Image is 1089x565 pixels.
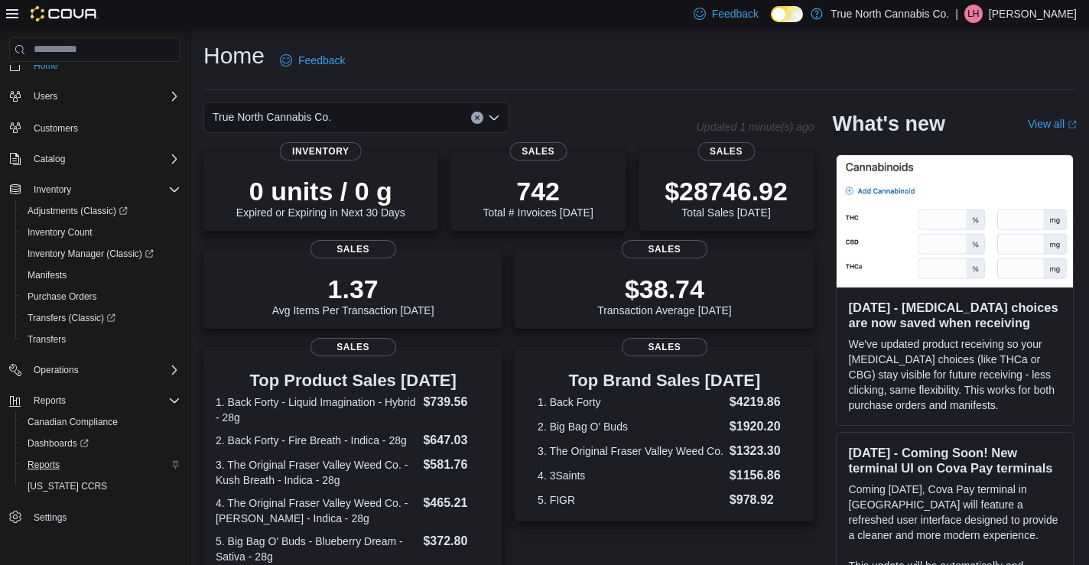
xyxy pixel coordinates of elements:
[28,87,63,106] button: Users
[730,442,792,460] dd: $1323.30
[15,454,187,476] button: Reports
[21,266,180,284] span: Manifests
[28,459,60,471] span: Reports
[3,390,187,411] button: Reports
[849,482,1061,543] p: Coming [DATE], Cova Pay terminal in [GEOGRAPHIC_DATA] will feature a refreshed user interface des...
[15,265,187,286] button: Manifests
[216,495,417,526] dt: 4. The Original Fraser Valley Weed Co. - [PERSON_NAME] - Indica - 28g
[730,417,792,436] dd: $1920.20
[28,150,71,168] button: Catalog
[849,336,1061,413] p: We've updated product receiving so your [MEDICAL_DATA] choices (like THCa or CBG) stay visible fo...
[28,57,64,75] a: Home
[203,41,265,71] h1: Home
[833,112,945,136] h2: What's new
[216,457,417,488] dt: 3. The Original Fraser Valley Weed Co. - Kush Breath - Indica - 28g
[28,361,85,379] button: Operations
[538,372,792,390] h3: Top Brand Sales [DATE]
[967,5,979,23] span: LH
[964,5,983,23] div: Landon Hayes
[730,466,792,485] dd: $1156.86
[298,53,345,68] span: Feedback
[28,150,180,168] span: Catalog
[538,443,723,459] dt: 3. The Original Fraser Valley Weed Co.
[216,395,417,425] dt: 1. Back Forty - Liquid Imagination - Hybrid - 28g
[3,86,187,107] button: Users
[272,274,434,317] div: Avg Items Per Transaction [DATE]
[236,176,405,219] div: Expired or Expiring in Next 30 Days
[483,176,593,219] div: Total # Invoices [DATE]
[538,419,723,434] dt: 2. Big Bag O' Buds
[488,112,500,124] button: Open list of options
[213,108,331,126] span: True North Cannabis Co.
[471,112,483,124] button: Clear input
[34,183,71,196] span: Inventory
[280,142,362,161] span: Inventory
[15,200,187,222] a: Adjustments (Classic)
[21,330,180,349] span: Transfers
[622,240,707,258] span: Sales
[21,245,180,263] span: Inventory Manager (Classic)
[28,361,180,379] span: Operations
[622,338,707,356] span: Sales
[28,269,67,281] span: Manifests
[34,511,67,524] span: Settings
[665,176,788,219] div: Total Sales [DATE]
[849,300,1061,330] h3: [DATE] - [MEDICAL_DATA] choices are now saved when receiving
[3,54,187,76] button: Home
[21,477,113,495] a: [US_STATE] CCRS
[28,56,180,75] span: Home
[28,180,180,199] span: Inventory
[28,205,128,217] span: Adjustments (Classic)
[15,243,187,265] a: Inventory Manager (Classic)
[28,416,118,428] span: Canadian Compliance
[423,431,490,450] dd: $647.03
[274,45,351,76] a: Feedback
[3,148,187,170] button: Catalog
[28,333,66,346] span: Transfers
[15,476,187,497] button: [US_STATE] CCRS
[15,286,187,307] button: Purchase Orders
[423,532,490,550] dd: $372.80
[28,118,180,137] span: Customers
[216,372,490,390] h3: Top Product Sales [DATE]
[21,434,180,453] span: Dashboards
[831,5,949,23] p: True North Cannabis Co.
[423,393,490,411] dd: $739.56
[21,456,66,474] a: Reports
[3,116,187,138] button: Customers
[34,60,58,72] span: Home
[216,433,417,448] dt: 2. Back Forty - Fire Breath - Indica - 28g
[21,287,103,306] a: Purchase Orders
[21,413,124,431] a: Canadian Compliance
[28,508,180,527] span: Settings
[272,274,434,304] p: 1.37
[34,122,78,135] span: Customers
[21,413,180,431] span: Canadian Compliance
[21,309,180,327] span: Transfers (Classic)
[28,180,77,199] button: Inventory
[665,176,788,206] p: $28746.92
[28,437,89,450] span: Dashboards
[21,202,134,220] a: Adjustments (Classic)
[28,312,115,324] span: Transfers (Classic)
[28,508,73,527] a: Settings
[21,223,99,242] a: Inventory Count
[28,291,97,303] span: Purchase Orders
[34,364,79,376] span: Operations
[28,480,107,492] span: [US_STATE] CCRS
[28,248,154,260] span: Inventory Manager (Classic)
[15,329,187,350] button: Transfers
[3,506,187,528] button: Settings
[28,391,180,410] span: Reports
[730,491,792,509] dd: $978.92
[730,393,792,411] dd: $4219.86
[3,359,187,381] button: Operations
[15,433,187,454] a: Dashboards
[21,477,180,495] span: Washington CCRS
[423,456,490,474] dd: $581.76
[696,121,814,133] p: Updated 1 minute(s) ago
[21,287,180,306] span: Purchase Orders
[21,266,73,284] a: Manifests
[34,90,57,102] span: Users
[21,330,72,349] a: Transfers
